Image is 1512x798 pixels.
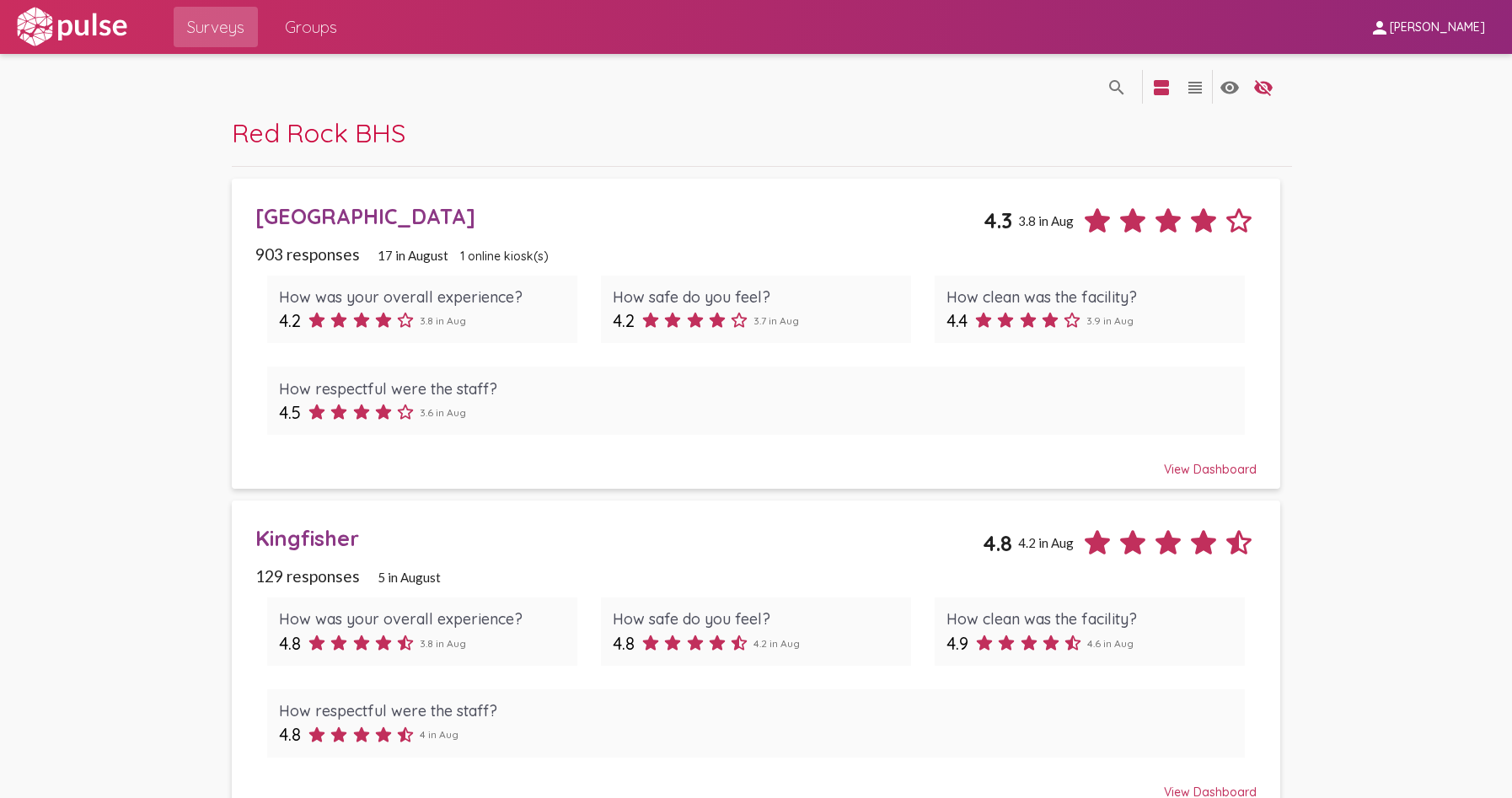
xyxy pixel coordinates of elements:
[279,310,301,331] span: 4.2
[946,609,1233,629] div: How clean was the facility?
[1390,20,1485,35] span: [PERSON_NAME]
[279,724,301,745] span: 4.8
[946,633,968,654] span: 4.9
[613,310,635,331] span: 4.2
[1145,70,1178,104] button: language
[279,287,566,307] div: How was your overall experience?
[613,609,899,629] div: How safe do you feel?
[187,12,244,42] span: Surveys
[1253,78,1273,98] mat-icon: language
[279,402,301,423] span: 4.5
[460,249,549,264] span: 1 online kiosk(s)
[1087,637,1134,650] span: 4.6 in Aug
[1018,213,1074,228] span: 3.8 in Aug
[983,530,1012,556] span: 4.8
[255,244,360,264] span: 903 responses
[1100,70,1134,104] button: language
[174,7,258,47] a: Surveys
[1247,70,1280,104] button: language
[1220,78,1240,98] mat-icon: language
[1370,18,1390,38] mat-icon: person
[378,570,441,585] span: 5 in August
[279,701,1233,720] div: How respectful were the staff?
[946,310,968,331] span: 4.4
[255,566,360,586] span: 129 responses
[1356,11,1499,42] button: [PERSON_NAME]
[1213,70,1247,104] button: language
[255,525,982,551] div: Kingfisher
[420,728,458,741] span: 4 in Aug
[285,12,337,42] span: Groups
[984,207,1012,233] span: 4.3
[255,203,983,229] div: [GEOGRAPHIC_DATA]
[753,314,799,327] span: 3.7 in Aug
[378,248,448,263] span: 17 in August
[271,7,351,47] a: Groups
[1178,70,1212,104] button: language
[13,6,130,48] img: white-logo.svg
[1151,78,1172,98] mat-icon: language
[420,406,466,419] span: 3.6 in Aug
[279,379,1233,399] div: How respectful were the staff?
[279,633,301,654] span: 4.8
[255,447,1257,477] div: View Dashboard
[1107,78,1127,98] mat-icon: language
[279,609,566,629] div: How was your overall experience?
[232,179,1280,490] a: [GEOGRAPHIC_DATA]4.33.8 in Aug903 responses17 in August1 online kiosk(s)How was your overall expe...
[420,314,466,327] span: 3.8 in Aug
[420,637,466,650] span: 3.8 in Aug
[946,287,1233,307] div: How clean was the facility?
[232,116,405,149] span: Red Rock BHS
[1018,535,1074,550] span: 4.2 in Aug
[613,287,899,307] div: How safe do you feel?
[1185,78,1205,98] mat-icon: language
[613,633,635,654] span: 4.8
[1086,314,1134,327] span: 3.9 in Aug
[753,637,800,650] span: 4.2 in Aug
